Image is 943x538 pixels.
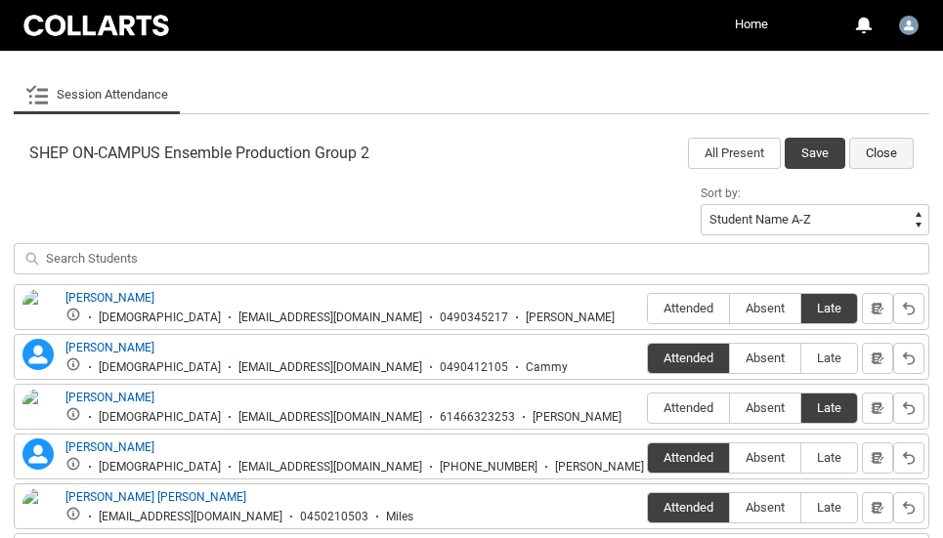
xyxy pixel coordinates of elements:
a: Home [730,10,773,39]
button: All Present [688,138,781,169]
a: Session Attendance [25,75,168,114]
span: Attended [648,351,729,365]
button: Reset [893,343,924,374]
span: Attended [648,450,729,465]
span: Absent [730,500,800,515]
div: [EMAIL_ADDRESS][DOMAIN_NAME] [238,460,422,475]
button: Notes [862,442,893,474]
div: 0490412105 [440,360,508,375]
div: [EMAIL_ADDRESS][DOMAIN_NAME] [238,410,422,425]
a: [PERSON_NAME] [65,291,154,305]
div: [DEMOGRAPHIC_DATA] [99,460,221,475]
span: Late [801,351,857,365]
button: Reset [893,293,924,324]
span: Late [801,500,857,515]
div: Cammy [526,360,568,375]
button: User Profile Alexandra.Whitham [894,8,923,39]
img: Alexandra.Whitham [899,16,919,35]
span: Attended [648,301,729,315]
span: Late [801,450,857,465]
button: Reset [893,492,924,523]
div: 0450210503 [300,510,368,524]
img: Alana Young [22,289,54,332]
div: [PERSON_NAME] [533,410,622,425]
button: Notes [862,393,893,424]
span: Sort by: [701,186,741,200]
lightning-icon: Camrynn Brown [22,339,54,370]
li: Session Attendance [14,75,180,114]
div: [EMAIL_ADDRESS][DOMAIN_NAME] [99,510,282,524]
div: [EMAIL_ADDRESS][DOMAIN_NAME] [238,310,422,325]
span: SHEP ON-CAMPUS Ensemble Production Group 2 [29,144,369,163]
span: Absent [730,301,800,315]
div: [DEMOGRAPHIC_DATA] [99,360,221,375]
div: [DEMOGRAPHIC_DATA] [99,410,221,425]
a: [PERSON_NAME] [65,440,154,454]
button: Save [785,138,845,169]
input: Search Students [14,243,929,274]
span: Absent [730,450,800,465]
button: Reset [893,442,924,474]
button: Close [849,138,914,169]
a: [PERSON_NAME] [65,391,154,404]
button: Notes [862,293,893,324]
div: 0490345217 [440,310,508,325]
button: Notes [862,343,893,374]
div: [PHONE_NUMBER] [440,460,537,475]
span: Attended [648,500,729,515]
a: [PERSON_NAME] [PERSON_NAME] [65,490,246,504]
button: Notes [862,492,893,523]
a: [PERSON_NAME] [65,341,154,354]
lightning-icon: Emily McMeekin [22,438,54,470]
div: [DEMOGRAPHIC_DATA] [99,310,221,325]
div: [EMAIL_ADDRESS][DOMAIN_NAME] [238,360,422,375]
span: Late [801,301,857,315]
div: 61466323253 [440,410,515,425]
div: Miles [386,510,413,524]
img: Dylan Mackay [22,389,54,432]
span: Attended [648,400,729,415]
span: Absent [730,351,800,365]
div: [PERSON_NAME] [555,460,644,475]
div: [PERSON_NAME] [526,310,615,325]
button: Reset [893,393,924,424]
span: Late [801,400,857,415]
span: Absent [730,400,800,415]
